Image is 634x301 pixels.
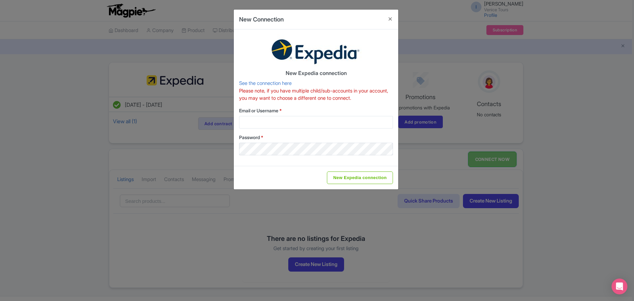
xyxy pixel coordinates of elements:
button: Close [382,10,398,28]
h4: New Expedia connection [239,70,393,76]
img: expedia-2bdd49749a153e978cd7d1f433d40fd5.jpg [266,35,366,68]
input: New Expedia connection [327,171,393,184]
p: Please note, if you have multiple child/sub-accounts in your account, you may want to choose a di... [239,87,393,102]
h4: New Connection [239,15,284,24]
span: Email or Username [239,108,278,113]
a: See the connection here [239,80,292,86]
div: Open Intercom Messenger [612,279,627,294]
span: Password [239,134,260,140]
